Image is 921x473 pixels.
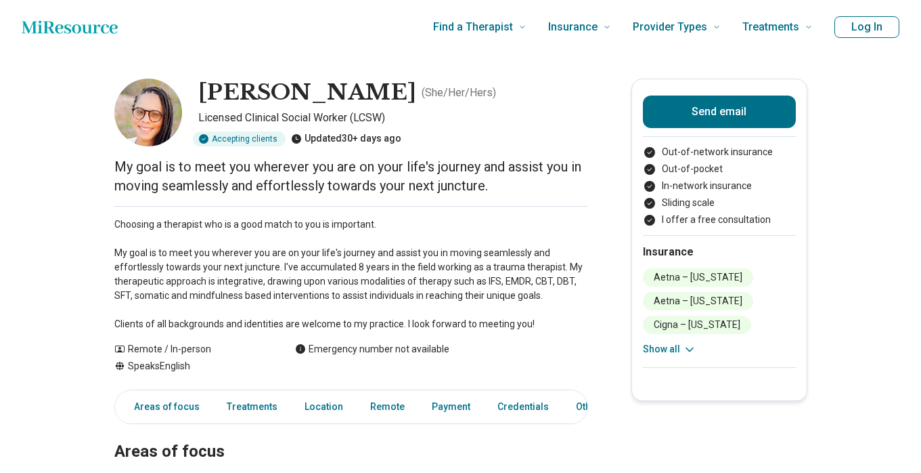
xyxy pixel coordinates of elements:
a: Other [568,393,616,421]
div: Accepting clients [193,131,286,146]
h2: Areas of focus [114,408,588,464]
button: Log In [834,16,899,38]
span: Insurance [548,18,598,37]
a: Credentials [489,393,557,421]
div: Remote / In-person [114,342,268,356]
a: Areas of focus [118,393,208,421]
div: Emergency number not available [295,342,449,356]
li: Out-of-pocket [643,162,796,176]
p: ( She/Her/Hers ) [422,85,496,101]
li: Sliding scale [643,196,796,210]
button: Send email [643,96,796,128]
span: Treatments [742,18,799,37]
p: Licensed Clinical Social Worker (LCSW) [198,110,588,126]
a: Treatments [219,393,286,421]
p: Choosing a therapist who is a good match to you is important. My goal is to meet you wherever you... [114,218,588,331]
a: Payment [424,393,478,421]
p: My goal is to meet you wherever you are on your life's journey and assist you in moving seamlessl... [114,157,588,195]
ul: Payment options [643,145,796,227]
a: Location [296,393,351,421]
h1: [PERSON_NAME] [198,79,416,107]
li: Out-of-network insurance [643,145,796,159]
img: Shereen Breuer, Licensed Clinical Social Worker (LCSW) [114,79,182,146]
li: Aetna – [US_STATE] [643,292,753,310]
a: Home page [22,14,118,41]
div: Speaks English [114,359,268,373]
li: Cigna – [US_STATE] [643,316,751,334]
span: Provider Types [633,18,707,37]
span: Find a Therapist [433,18,513,37]
h2: Insurance [643,244,796,260]
li: Aetna – [US_STATE] [643,268,753,287]
button: Show all [643,342,696,356]
li: I offer a free consultation [643,213,796,227]
div: Updated 30+ days ago [291,131,401,146]
li: In-network insurance [643,179,796,193]
a: Remote [362,393,413,421]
